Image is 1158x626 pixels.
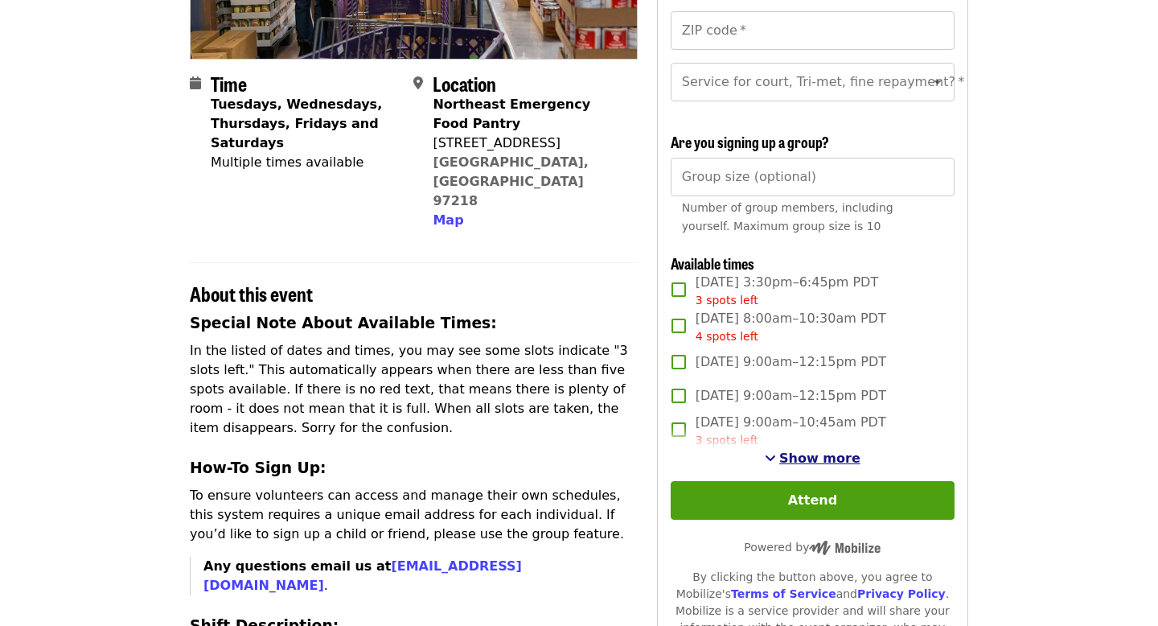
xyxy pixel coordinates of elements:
span: Time [211,69,247,97]
a: Terms of Service [731,587,836,600]
p: . [203,557,638,595]
div: Multiple times available [211,153,400,172]
input: ZIP code [671,11,955,50]
button: Attend [671,481,955,520]
strong: Any questions email us at [203,558,522,593]
i: calendar icon [190,76,201,91]
span: [DATE] 9:00am–10:45am PDT [696,413,886,449]
span: 3 spots left [696,294,758,307]
button: Open [926,71,949,93]
span: 4 spots left [696,330,758,343]
img: Powered by Mobilize [809,541,881,555]
span: About this event [190,279,313,307]
span: Show more [779,451,860,466]
span: Number of group members, including yourself. Maximum group size is 10 [682,201,893,233]
input: [object Object] [671,158,955,196]
strong: Tuesdays, Wednesdays, Thursdays, Fridays and Saturdays [211,97,382,150]
button: See more timeslots [765,449,860,468]
span: [DATE] 8:00am–10:30am PDT [696,309,886,345]
span: Location [433,69,496,97]
span: Are you signing up a group? [671,131,829,152]
span: 3 spots left [696,434,758,447]
span: Available times [671,253,754,274]
span: Map [433,212,463,228]
a: [GEOGRAPHIC_DATA], [GEOGRAPHIC_DATA] 97218 [433,154,589,208]
span: [DATE] 9:00am–12:15pm PDT [696,352,886,372]
strong: Special Note About Available Times: [190,315,497,332]
button: Map [433,211,463,230]
strong: Northeast Emergency Food Pantry [433,97,590,131]
span: [DATE] 3:30pm–6:45pm PDT [696,273,878,309]
div: [STREET_ADDRESS] [433,134,624,153]
p: To ensure volunteers can access and manage their own schedules, this system requires a unique ema... [190,486,638,544]
i: map-marker-alt icon [413,76,423,91]
span: [DATE] 9:00am–12:15pm PDT [696,386,886,406]
p: In the listed of dates and times, you may see some slots indicate "3 slots left." This automatica... [190,341,638,438]
strong: How-To Sign Up: [190,459,326,476]
a: Privacy Policy [857,587,946,600]
span: Powered by [744,541,881,554]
